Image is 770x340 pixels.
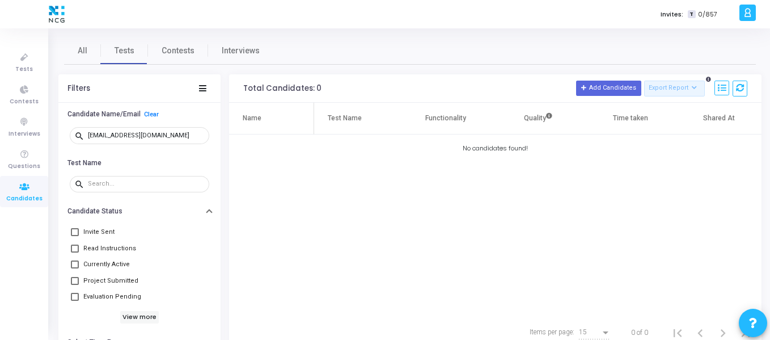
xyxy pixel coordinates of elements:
[229,144,761,153] div: No candidates found!
[83,274,138,288] span: Project Submitted
[613,112,648,124] div: Time taken
[698,10,717,19] span: 0/857
[243,112,261,124] div: Name
[162,45,194,57] span: Contests
[492,103,584,135] th: Quality
[83,242,136,255] span: Read Instructions
[10,97,39,107] span: Contests
[115,45,134,57] span: Tests
[88,181,205,187] input: Search...
[661,10,683,19] label: Invites:
[676,103,761,135] th: Shared At
[688,10,695,19] span: T
[576,81,641,95] button: Add Candidates
[58,203,221,220] button: Candidate Status
[67,159,101,167] h6: Test Name
[67,84,90,93] div: Filters
[631,328,648,338] div: 0 of 0
[74,131,88,141] mat-icon: search
[83,225,115,239] span: Invite Sent
[58,106,221,123] button: Candidate Name/EmailClear
[8,162,40,171] span: Questions
[6,194,43,204] span: Candidates
[120,311,159,324] h6: View more
[579,328,587,336] span: 15
[83,290,141,304] span: Evaluation Pending
[67,110,141,119] h6: Candidate Name/Email
[46,3,67,26] img: logo
[74,179,88,189] mat-icon: search
[579,329,611,337] mat-select: Items per page:
[9,129,40,139] span: Interviews
[222,45,260,57] span: Interviews
[399,103,492,135] th: Functionality
[144,111,159,118] a: Clear
[314,103,399,135] th: Test Name
[530,327,574,337] div: Items per page:
[58,154,221,171] button: Test Name
[78,45,87,57] span: All
[83,258,130,271] span: Currently Active
[644,81,705,96] button: Export Report
[243,84,321,93] div: Total Candidates: 0
[88,132,205,139] input: Search...
[15,65,33,74] span: Tests
[67,207,122,216] h6: Candidate Status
